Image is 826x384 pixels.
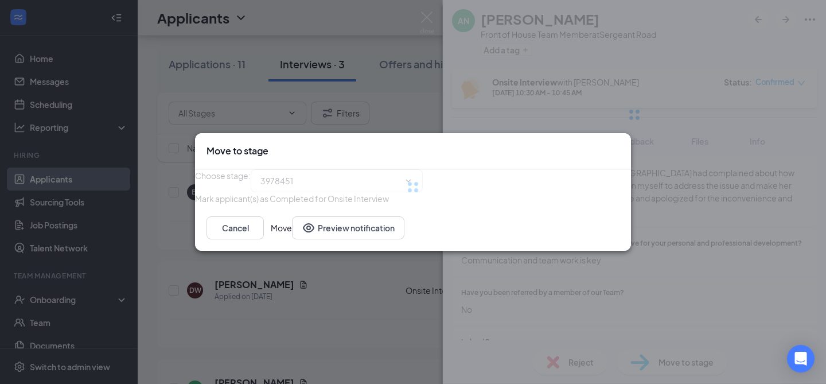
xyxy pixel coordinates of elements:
button: Preview notificationEye [292,216,404,239]
button: Cancel [206,216,264,239]
svg: Eye [302,221,315,235]
button: Move [271,216,292,239]
h3: Move to stage [206,145,268,157]
div: Open Intercom Messenger [787,345,815,373]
